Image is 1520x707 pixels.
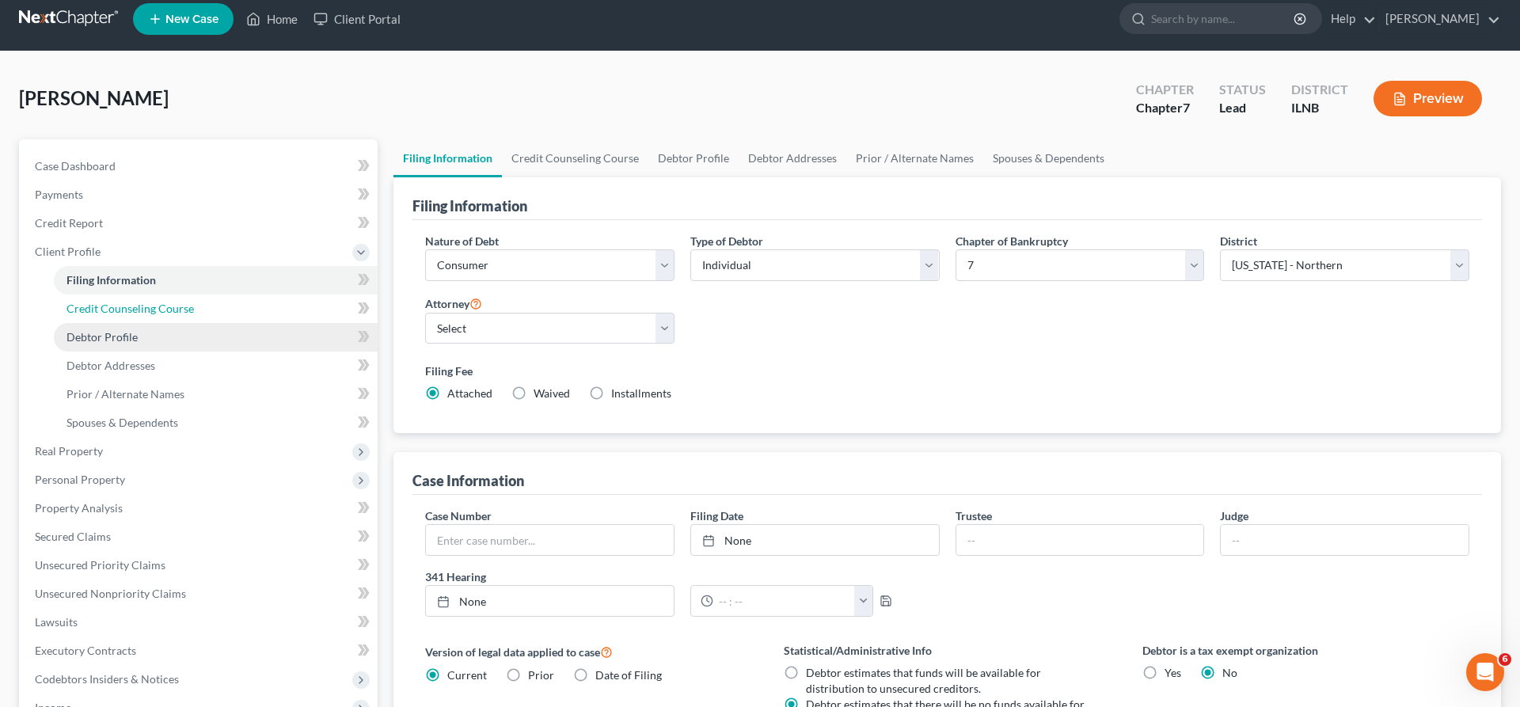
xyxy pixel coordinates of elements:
[648,139,739,177] a: Debtor Profile
[22,494,378,523] a: Property Analysis
[35,558,165,572] span: Unsecured Priority Claims
[426,525,674,555] input: Enter case number...
[35,245,101,258] span: Client Profile
[1142,642,1469,659] label: Debtor is a tax exempt organization
[690,233,763,249] label: Type of Debtor
[278,6,306,35] div: Close
[101,518,113,530] button: Start recording
[1377,5,1500,33] a: [PERSON_NAME]
[956,525,1204,555] input: --
[611,386,671,400] span: Installments
[22,580,378,608] a: Unsecured Nonpriority Claims
[54,352,378,380] a: Debtor Addresses
[739,139,846,177] a: Debtor Addresses
[426,586,674,616] a: None
[1220,507,1248,524] label: Judge
[54,409,378,437] a: Spouses & Dependents
[1222,666,1237,679] span: No
[25,173,247,281] div: The court has added a new Credit Counseling Field that we need to update upon filing. Please remo...
[1183,100,1190,115] span: 7
[412,471,524,490] div: Case Information
[425,507,492,524] label: Case Number
[66,359,155,372] span: Debtor Addresses
[22,551,378,580] a: Unsecured Priority Claims
[13,485,303,512] textarea: Message…
[22,152,378,181] a: Case Dashboard
[35,473,125,486] span: Personal Property
[502,139,648,177] a: Credit Counseling Course
[595,668,662,682] span: Date of Filing
[10,6,40,36] button: go back
[77,8,180,20] h1: [PERSON_NAME]
[1220,233,1257,249] label: District
[35,444,103,458] span: Real Property
[25,519,37,531] button: Emoji picker
[22,608,378,637] a: Lawsuits
[1221,525,1469,555] input: --
[22,637,378,665] a: Executory Contracts
[238,5,306,33] a: Home
[19,86,169,109] span: [PERSON_NAME]
[1374,81,1482,116] button: Preview
[35,672,179,686] span: Codebtors Insiders & Notices
[846,139,983,177] a: Prior / Alternate Names
[393,139,502,177] a: Filing Information
[35,587,186,600] span: Unsecured Nonpriority Claims
[272,512,297,538] button: Send a message…
[66,387,184,401] span: Prior / Alternate Names
[35,530,111,543] span: Secured Claims
[1165,666,1181,679] span: Yes
[417,568,948,585] label: 341 Hearing
[1136,99,1194,117] div: Chapter
[25,135,226,163] b: 🚨ATTN: [GEOGRAPHIC_DATA] of [US_STATE]
[691,525,939,555] a: None
[425,233,499,249] label: Nature of Debt
[425,294,482,313] label: Attorney
[35,501,123,515] span: Property Analysis
[77,20,190,36] p: Active in the last 15m
[956,233,1068,249] label: Chapter of Bankruptcy
[447,668,487,682] span: Current
[447,386,492,400] span: Attached
[1219,81,1266,99] div: Status
[22,523,378,551] a: Secured Claims
[1499,653,1511,666] span: 6
[35,644,136,657] span: Executory Contracts
[1323,5,1376,33] a: Help
[35,216,103,230] span: Credit Report
[713,586,855,616] input: -- : --
[1219,99,1266,117] div: Lead
[54,380,378,409] a: Prior / Alternate Names
[165,13,218,25] span: New Case
[66,416,178,429] span: Spouses & Dependents
[690,507,743,524] label: Filing Date
[784,642,1111,659] label: Statistical/Administrative Info
[22,181,378,209] a: Payments
[983,139,1114,177] a: Spouses & Dependents
[75,518,88,530] button: Upload attachment
[1291,81,1348,99] div: District
[13,124,304,325] div: Katie says…
[22,209,378,238] a: Credit Report
[54,295,378,323] a: Credit Counseling Course
[66,273,156,287] span: Filing Information
[35,615,78,629] span: Lawsuits
[956,507,992,524] label: Trustee
[35,188,83,201] span: Payments
[425,642,752,661] label: Version of legal data applied to case
[1291,99,1348,117] div: ILNB
[25,294,153,303] div: [PERSON_NAME] • 8m ago
[13,124,260,291] div: 🚨ATTN: [GEOGRAPHIC_DATA] of [US_STATE]The court has added a new Credit Counseling Field that we n...
[1136,81,1194,99] div: Chapter
[54,323,378,352] a: Debtor Profile
[806,666,1041,695] span: Debtor estimates that funds will be available for distribution to unsecured creditors.
[534,386,570,400] span: Waived
[45,9,70,34] img: Profile image for Katie
[35,159,116,173] span: Case Dashboard
[306,5,408,33] a: Client Portal
[1151,4,1296,33] input: Search by name...
[412,196,527,215] div: Filing Information
[1466,653,1504,691] iframe: Intercom live chat
[66,330,138,344] span: Debtor Profile
[50,518,63,530] button: Gif picker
